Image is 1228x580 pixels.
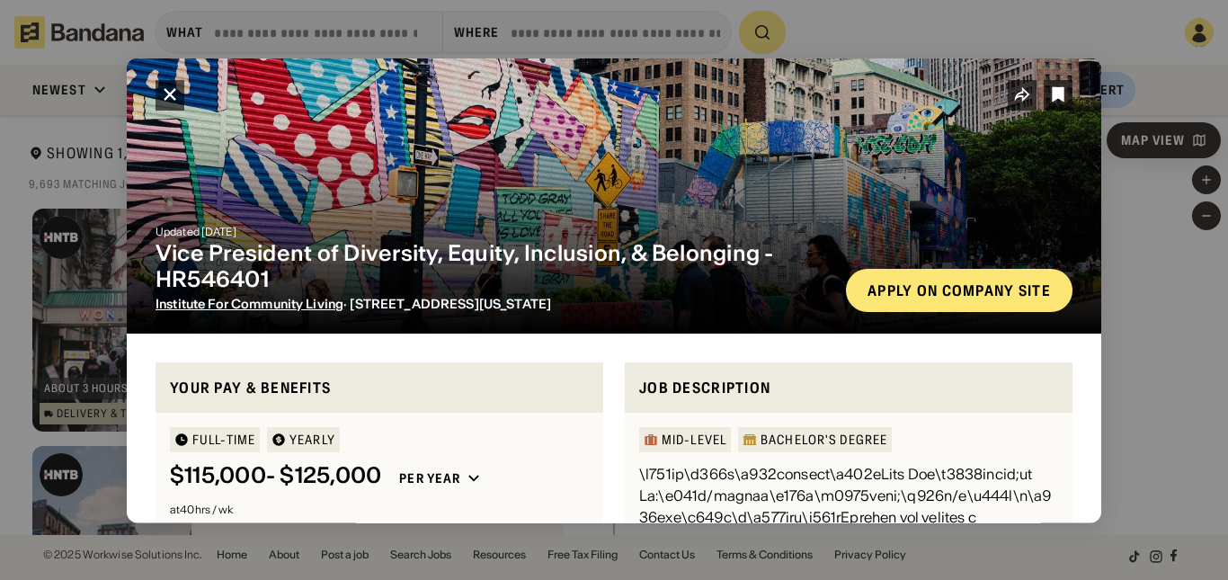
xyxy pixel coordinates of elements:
[170,463,381,489] div: $ 115,000 - $125,000
[761,433,887,446] div: Bachelor's Degree
[156,241,832,293] div: Vice President of Diversity, Equity, Inclusion, & Belonging -HR546401
[192,433,255,446] div: Full-time
[170,376,589,398] div: Your pay & benefits
[289,433,335,446] div: YEARLY
[156,295,343,311] a: Institute For Community Living
[868,282,1051,297] div: Apply on company site
[639,376,1058,398] div: Job Description
[156,296,832,311] div: · [STREET_ADDRESS][US_STATE]
[170,504,589,515] div: at 40 hrs / wk
[399,470,460,486] div: Per year
[846,268,1072,311] a: Apply on company site
[662,433,726,446] div: Mid-Level
[156,227,832,237] div: Updated [DATE]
